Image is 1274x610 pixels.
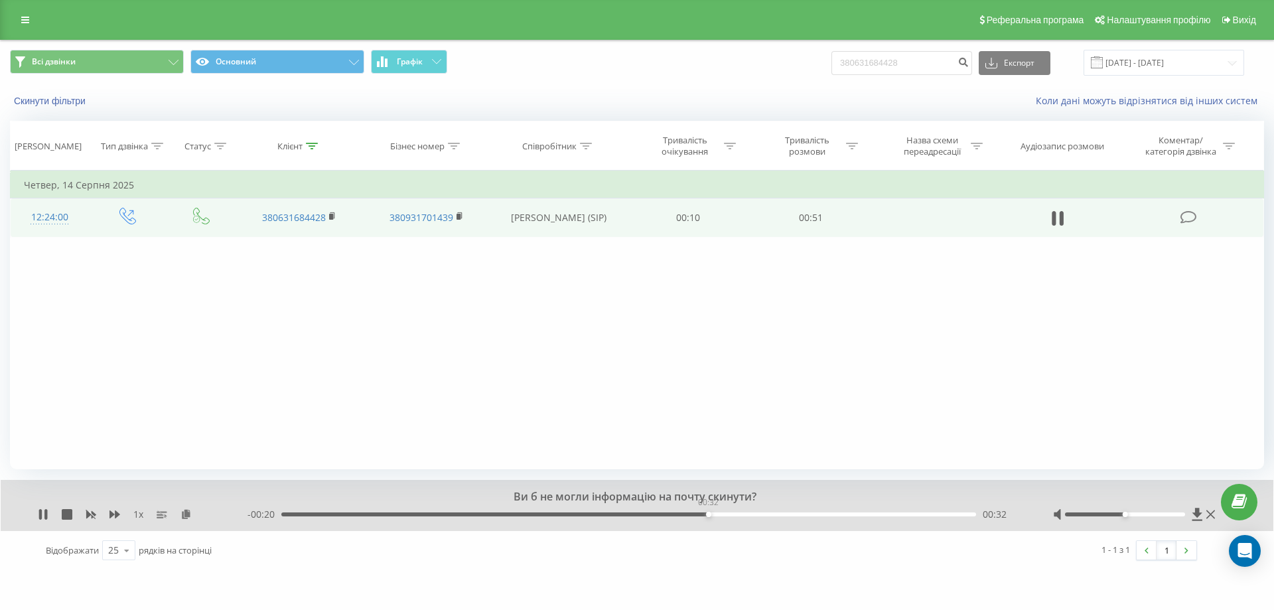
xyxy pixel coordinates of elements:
div: Статус [184,141,211,152]
div: 12:24:00 [24,204,76,230]
span: Відображати [46,544,99,556]
div: Коментар/категорія дзвінка [1142,135,1220,157]
span: 00:32 [983,508,1007,521]
div: Бізнес номер [390,141,445,152]
span: Графік [397,57,423,66]
td: 00:51 [749,198,871,237]
a: 380931701439 [389,211,453,224]
div: Тривалість розмови [772,135,843,157]
span: Налаштування профілю [1107,15,1210,25]
span: Всі дзвінки [32,56,76,67]
input: Пошук за номером [831,51,972,75]
span: Реферальна програма [987,15,1084,25]
div: Ви б не могли інформацію на почту скинути? [156,490,1100,504]
a: 1 [1157,541,1176,560]
div: Клієнт [277,141,303,152]
span: рядків на сторінці [139,544,212,556]
span: 1 x [133,508,143,521]
div: 25 [108,544,119,557]
div: 00:32 [695,493,721,512]
div: Тип дзвінка [101,141,148,152]
td: Четвер, 14 Серпня 2025 [11,172,1264,198]
span: - 00:20 [248,508,281,521]
div: Open Intercom Messenger [1229,535,1261,567]
button: Скинути фільтри [10,95,92,107]
a: Коли дані можуть відрізнятися вiд інших систем [1036,94,1264,107]
button: Основний [190,50,364,74]
span: Вихід [1233,15,1256,25]
div: Назва схеми переадресації [896,135,967,157]
div: Аудіозапис розмови [1021,141,1104,152]
a: 380631684428 [262,211,326,224]
div: Тривалість очікування [650,135,721,157]
div: 1 - 1 з 1 [1101,543,1130,556]
div: Співробітник [522,141,577,152]
td: [PERSON_NAME] (SIP) [490,198,627,237]
button: Всі дзвінки [10,50,184,74]
button: Графік [371,50,447,74]
div: Accessibility label [1122,512,1127,517]
div: Accessibility label [706,512,711,517]
div: [PERSON_NAME] [15,141,82,152]
button: Експорт [979,51,1050,75]
td: 00:10 [627,198,749,237]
